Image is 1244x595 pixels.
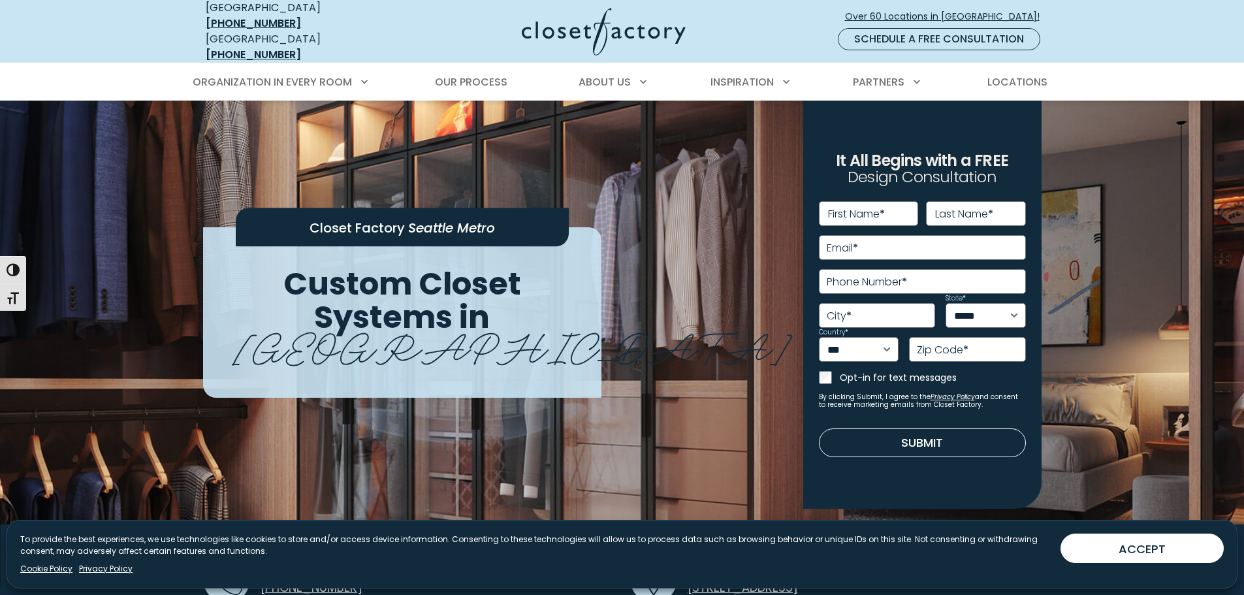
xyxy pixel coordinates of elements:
[710,74,774,89] span: Inspiration
[828,209,885,219] label: First Name
[935,209,993,219] label: Last Name
[206,16,301,31] a: [PHONE_NUMBER]
[931,392,975,402] a: Privacy Policy
[840,371,1026,384] label: Opt-in for text messages
[917,345,968,355] label: Zip Code
[853,74,904,89] span: Partners
[79,563,133,575] a: Privacy Policy
[206,47,301,62] a: [PHONE_NUMBER]
[836,150,1008,171] span: It All Begins with a FREE
[193,74,352,89] span: Organization in Every Room
[1061,534,1224,563] button: ACCEPT
[819,329,848,336] label: Country
[819,428,1026,457] button: Submit
[848,167,997,188] span: Design Consultation
[987,74,1047,89] span: Locations
[819,393,1026,409] small: By clicking Submit, I agree to the and consent to receive marketing emails from Closet Factory.
[522,8,686,56] img: Closet Factory Logo
[827,311,852,321] label: City
[20,534,1050,557] p: To provide the best experiences, we use technologies like cookies to store and/or access device i...
[844,5,1051,28] a: Over 60 Locations in [GEOGRAPHIC_DATA]!
[579,74,631,89] span: About Us
[946,295,966,302] label: State
[827,243,858,253] label: Email
[435,74,507,89] span: Our Process
[408,219,495,237] span: Seattle Metro
[183,64,1061,101] nav: Primary Menu
[838,28,1040,50] a: Schedule a Free Consultation
[310,219,405,237] span: Closet Factory
[283,262,521,339] span: Custom Closet Systems in
[206,31,395,63] div: [GEOGRAPHIC_DATA]
[20,563,72,575] a: Cookie Policy
[233,314,791,374] span: [GEOGRAPHIC_DATA]
[845,10,1050,24] span: Over 60 Locations in [GEOGRAPHIC_DATA]!
[827,277,907,287] label: Phone Number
